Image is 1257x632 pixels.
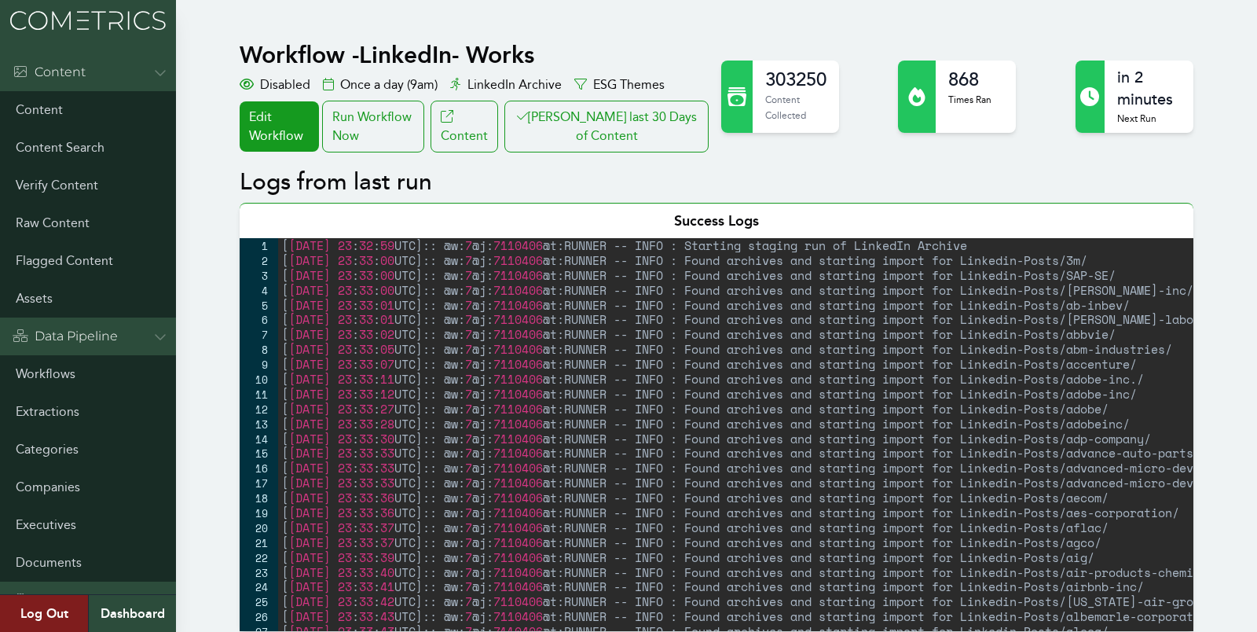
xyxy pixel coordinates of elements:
[240,268,278,283] div: 3
[240,387,278,402] div: 11
[240,372,278,387] div: 10
[240,298,278,313] div: 5
[240,432,278,446] div: 14
[240,446,278,461] div: 15
[240,41,712,69] h1: Workflow - LinkedIn- Works
[240,491,278,505] div: 18
[13,327,118,346] div: Data Pipeline
[504,101,709,152] button: [PERSON_NAME] last 30 Days of Content
[240,342,278,357] div: 8
[240,357,278,372] div: 9
[240,402,278,417] div: 12
[240,505,278,520] div: 19
[240,253,278,268] div: 2
[574,75,665,94] div: ESG Themes
[1117,67,1181,111] h2: in 2 minutes
[240,75,310,94] div: Disabled
[450,75,562,94] div: LinkedIn Archive
[13,63,86,82] div: Content
[240,579,278,594] div: 24
[948,67,991,92] h2: 868
[322,101,424,152] div: Run Workflow Now
[948,92,991,108] p: Times Ran
[240,476,278,491] div: 17
[240,283,278,298] div: 4
[240,594,278,609] div: 25
[240,461,278,476] div: 16
[240,312,278,327] div: 6
[240,168,1193,197] h2: Logs from last run
[765,92,826,123] p: Content Collected
[240,565,278,580] div: 23
[240,327,278,342] div: 7
[88,595,176,632] a: Dashboard
[13,591,77,610] div: Admin
[1117,111,1181,127] p: Next Run
[240,417,278,432] div: 13
[323,75,438,94] div: Once a day (9am)
[240,101,318,152] a: Edit Workflow
[240,238,278,253] div: 1
[240,550,278,565] div: 22
[765,67,826,92] h2: 303250
[240,609,278,624] div: 26
[240,520,278,535] div: 20
[240,535,278,550] div: 21
[431,101,498,152] a: Content
[240,203,1193,238] div: Success Logs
